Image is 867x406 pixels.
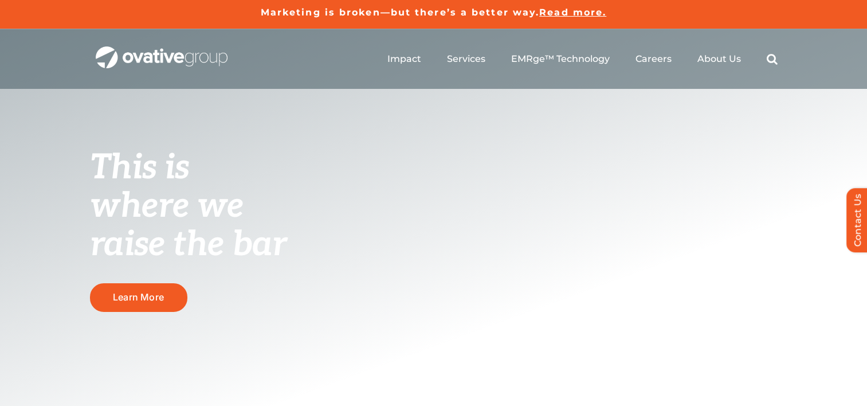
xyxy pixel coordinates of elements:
a: Careers [635,53,672,65]
nav: Menu [387,41,778,77]
span: Learn More [113,292,164,303]
a: Marketing is broken—but there’s a better way. [261,7,540,18]
a: Learn More [90,283,187,311]
a: Impact [387,53,421,65]
a: About Us [697,53,741,65]
a: EMRge™ Technology [511,53,610,65]
a: OG_Full_horizontal_WHT [96,45,227,56]
a: Read more. [539,7,606,18]
span: where we raise the bar [90,186,287,266]
span: This is [90,147,190,189]
a: Search [767,53,778,65]
a: Services [447,53,485,65]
